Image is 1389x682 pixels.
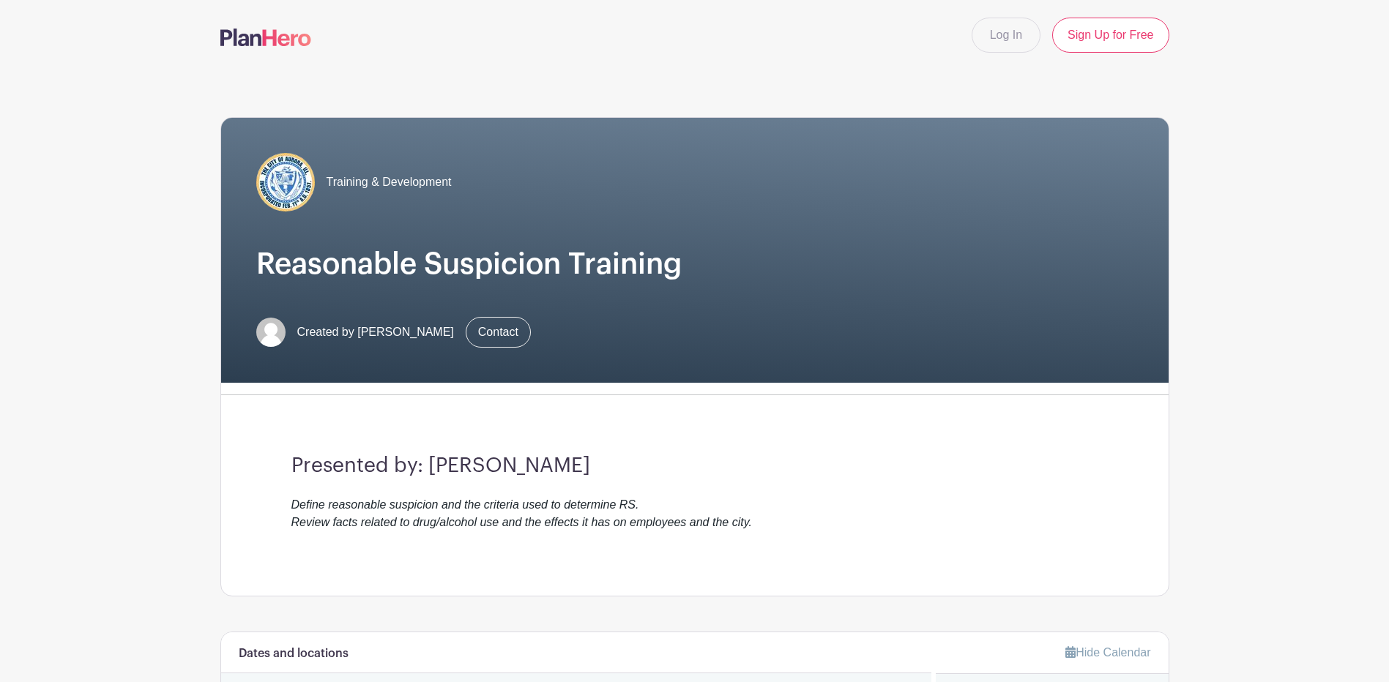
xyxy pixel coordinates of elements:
[466,317,531,348] a: Contact
[239,647,349,661] h6: Dates and locations
[327,173,452,191] span: Training & Development
[297,323,454,341] span: Created by [PERSON_NAME]
[1052,18,1169,53] a: Sign Up for Free
[220,29,311,46] img: logo-507f7623f17ff9eddc593b1ce0a138ce2505c220e1c5a4e2b4648c50719b7d32.svg
[256,318,286,347] img: default-ce2991bfa6775e67f084385cd625a349d9dcbb7a52a09fb2fda1e96e2d18dcdb.png
[972,18,1040,53] a: Log In
[291,498,752,528] em: Define reasonable suspicion and the criteria used to determine RS. Review facts related to drug/a...
[1065,646,1150,659] a: Hide Calendar
[256,153,315,211] img: COA%20logo%20(2).jpg
[291,454,1098,479] h3: Presented by: [PERSON_NAME]
[256,247,1133,282] h1: Reasonable Suspicion Training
